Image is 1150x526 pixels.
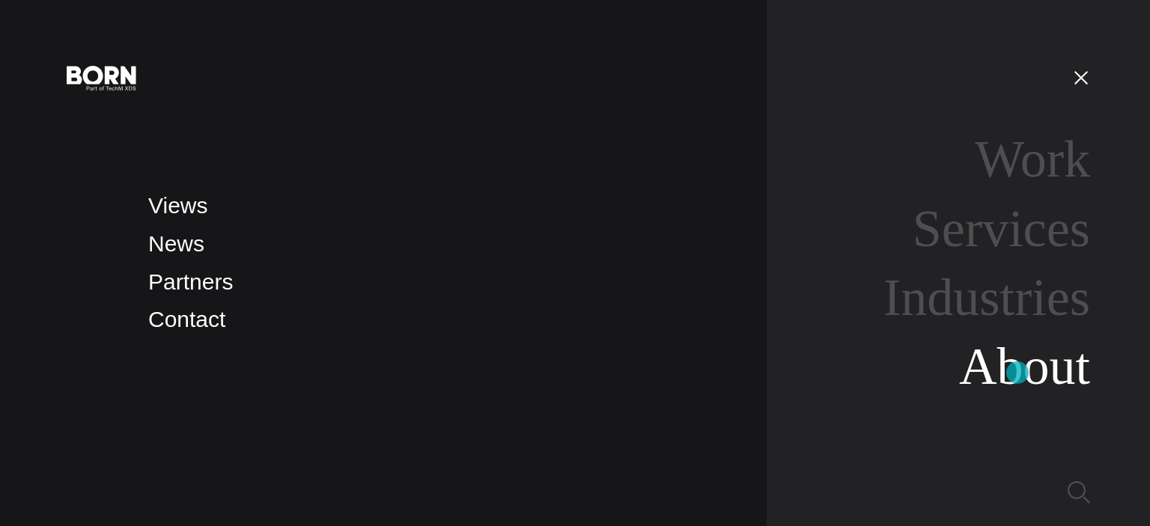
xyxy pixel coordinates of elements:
[959,337,1090,395] a: About
[1063,61,1099,93] button: Open
[148,269,233,294] a: Partners
[913,200,1090,257] a: Services
[1068,481,1090,504] img: Search
[148,307,225,331] a: Contact
[883,269,1090,326] a: Industries
[975,130,1090,188] a: Work
[148,193,207,218] a: Views
[148,231,204,256] a: News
